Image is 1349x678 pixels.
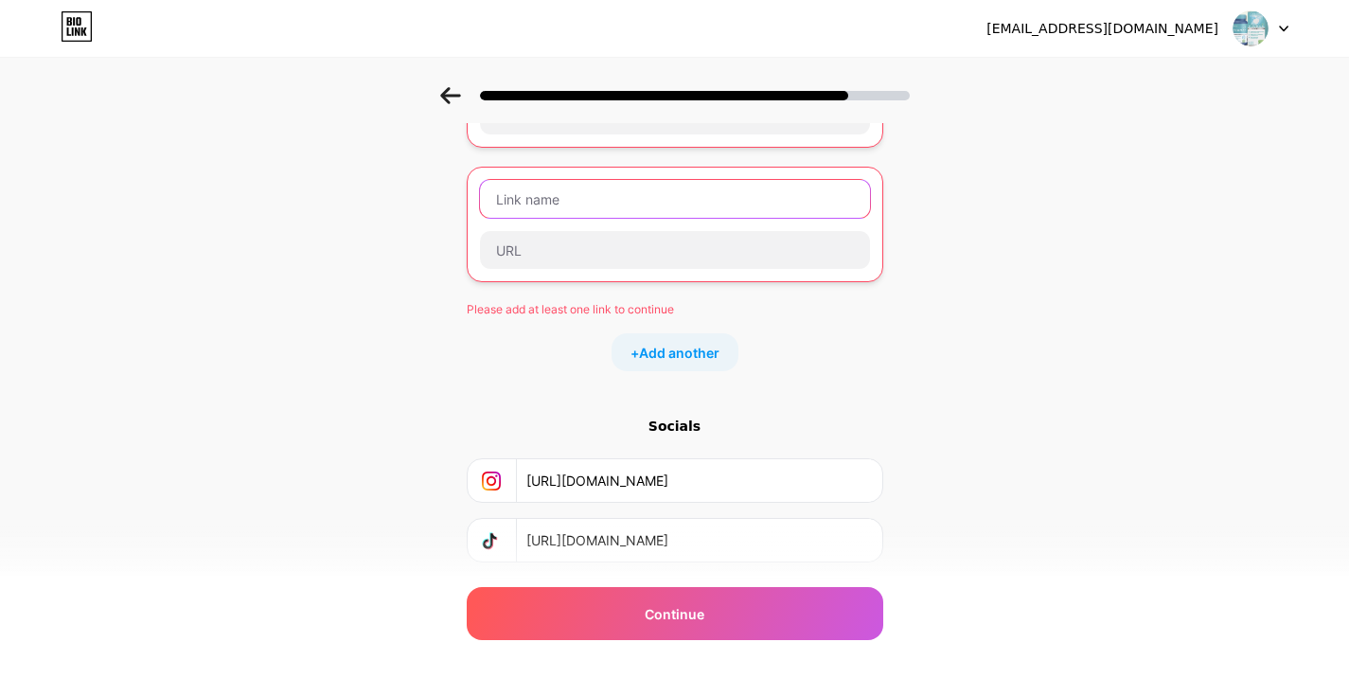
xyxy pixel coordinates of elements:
[526,579,870,621] input: URL
[467,301,883,318] div: Please add at least one link to continue
[645,604,704,624] span: Continue
[526,519,870,562] input: URL
[612,333,738,371] div: +
[986,19,1218,39] div: [EMAIL_ADDRESS][DOMAIN_NAME]
[467,417,883,436] div: Socials
[526,459,870,502] input: URL
[480,180,870,218] input: Link name
[639,343,719,363] span: Add another
[480,231,870,269] input: URL
[1233,10,1269,46] img: promancapsulein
